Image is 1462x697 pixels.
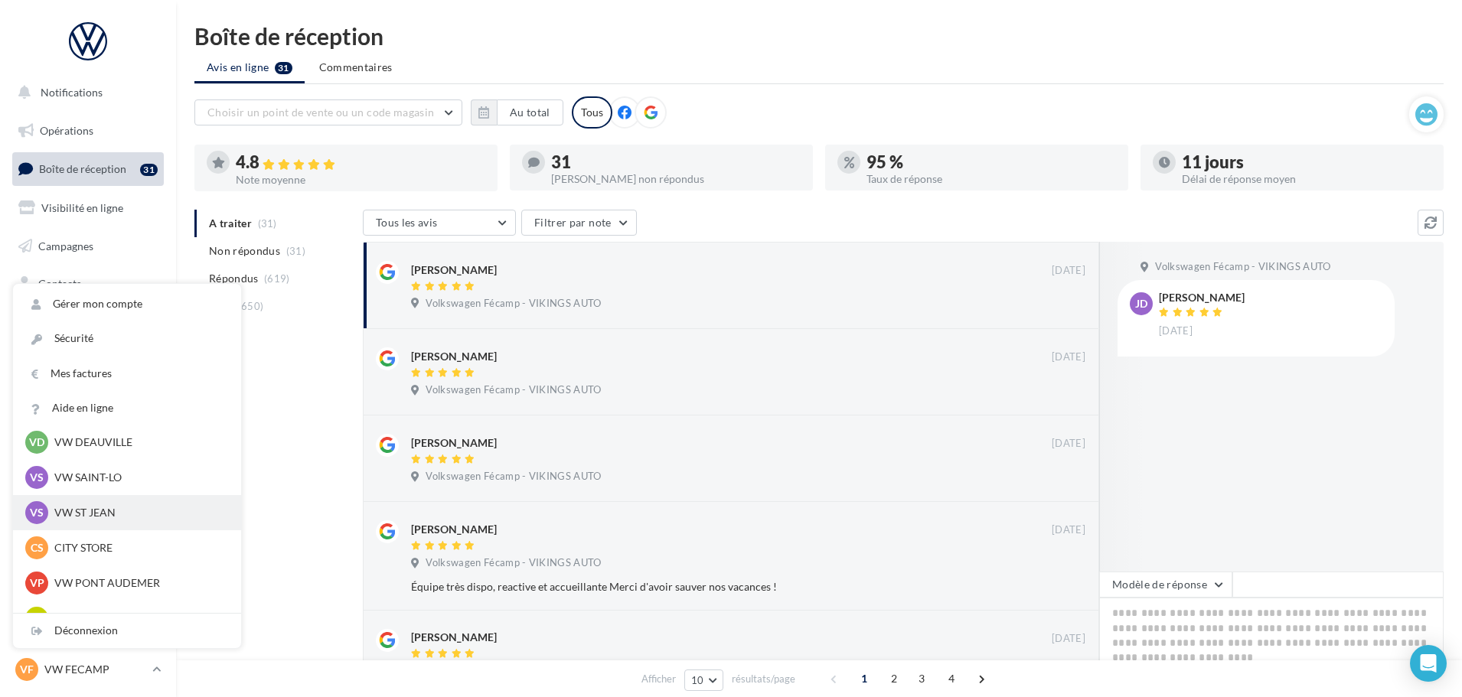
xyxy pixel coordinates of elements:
a: Mes factures [13,357,241,391]
a: Visibilité en ligne [9,192,167,224]
span: JD [1135,296,1147,311]
span: Afficher [641,672,676,686]
span: 10 [691,674,704,686]
span: VS [30,505,44,520]
a: Boîte de réception31 [9,152,167,185]
a: Campagnes DataOnDemand [9,433,167,478]
span: Tous les avis [376,216,438,229]
span: Volkswagen Fécamp - VIKINGS AUTO [426,556,601,570]
button: 10 [684,669,723,691]
div: Boîte de réception [194,24,1444,47]
p: VW ST JEAN [54,505,223,520]
a: Opérations [9,115,167,147]
span: VS [30,470,44,485]
div: Note moyenne [236,174,485,185]
span: Répondus [209,271,259,286]
span: Volkswagen Fécamp - VIKINGS AUTO [426,297,601,311]
button: Notifications [9,77,161,109]
div: [PERSON_NAME] [411,349,497,364]
span: 2 [882,666,906,691]
span: [DATE] [1052,264,1085,278]
span: (619) [264,272,290,285]
span: VF [20,662,34,677]
span: [DATE] [1052,437,1085,451]
p: VW FECAMP [44,662,146,677]
span: résultats/page [732,672,795,686]
p: VW LISIEUX [54,611,223,626]
span: Notifications [41,86,103,99]
a: Campagnes [9,230,167,262]
div: [PERSON_NAME] [411,435,497,451]
button: Modèle de réponse [1099,572,1232,598]
span: [DATE] [1159,324,1193,338]
div: [PERSON_NAME] [411,630,497,645]
div: 95 % [866,154,1116,171]
span: 1 [852,666,876,691]
button: Choisir un point de vente ou un code magasin [194,99,462,125]
div: 31 [140,164,158,176]
span: Volkswagen Fécamp - VIKINGS AUTO [426,470,601,484]
p: VW DEAUVILLE [54,435,223,450]
div: [PERSON_NAME] non répondus [551,174,801,184]
div: Taux de réponse [866,174,1116,184]
span: Contacts [38,277,81,290]
span: 3 [909,666,934,691]
span: Opérations [40,124,93,137]
span: Volkswagen Fécamp - VIKINGS AUTO [1155,260,1330,274]
button: Au total [497,99,563,125]
span: VP [30,575,44,591]
div: [PERSON_NAME] [411,522,497,537]
span: Commentaires [319,60,393,75]
span: (31) [286,245,305,257]
a: PLV et print personnalisable [9,382,167,427]
span: 4 [939,666,964,691]
span: (650) [238,300,264,312]
div: [PERSON_NAME] [1159,292,1245,303]
div: 4.8 [236,154,485,171]
div: Open Intercom Messenger [1410,645,1447,682]
span: VL [31,611,44,626]
button: Filtrer par note [521,210,637,236]
span: Volkswagen Fécamp - VIKINGS AUTO [426,383,601,397]
span: VD [29,435,44,450]
a: Médiathèque [9,306,167,338]
span: [DATE] [1052,632,1085,646]
button: Au total [471,99,563,125]
div: Tous [572,96,612,129]
div: 31 [551,154,801,171]
p: VW PONT AUDEMER [54,575,223,591]
p: VW SAINT-LO [54,470,223,485]
span: [DATE] [1052,523,1085,537]
span: Campagnes [38,239,93,252]
div: Délai de réponse moyen [1182,174,1431,184]
a: Gérer mon compte [13,287,241,321]
a: Calendrier [9,344,167,376]
span: Choisir un point de vente ou un code magasin [207,106,434,119]
div: 11 jours [1182,154,1431,171]
div: Équipe très dispo, reactive et accueillante Merci d'avoir sauver nos vacances ! [411,579,986,594]
span: Non répondus [209,243,280,259]
div: Déconnexion [13,614,241,648]
div: [PERSON_NAME] [411,262,497,278]
span: CS [31,540,44,555]
span: Visibilité en ligne [41,201,123,214]
p: CITY STORE [54,540,223,555]
a: Aide en ligne [13,391,241,425]
span: [DATE] [1052,350,1085,364]
a: Contacts [9,268,167,300]
a: Sécurité [13,321,241,356]
button: Tous les avis [363,210,516,236]
span: Boîte de réception [39,162,126,175]
a: VF VW FECAMP [12,655,164,684]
